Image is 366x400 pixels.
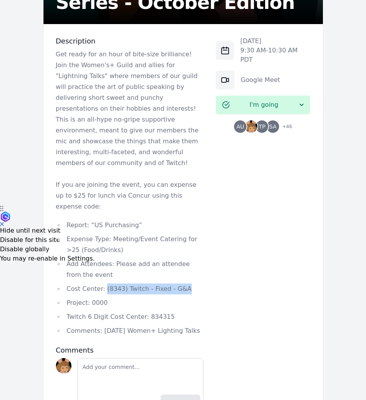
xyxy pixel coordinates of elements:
p: If you are joining the event, you can expense up to $25 for lunch via Concur using this expense c... [56,179,204,212]
span: I'm going [230,100,298,110]
li: Report: “US Purchasing” [56,220,204,231]
a: Google Meet [241,76,280,83]
span: TP [259,124,265,129]
h3: Comments [56,346,204,355]
li: Project: 0000 [56,297,204,308]
li: Comments: [DATE] Women+ Lighting Talks [56,325,204,336]
li: Add Attendees: Please add an attendee from the event [56,259,204,280]
li: Cost Center: (8343) Twitch - Fixed - G&A [56,283,204,294]
span: + 46 [278,122,292,133]
span: AU [236,124,244,129]
span: SA [269,124,277,129]
p: 9:30 AM - 10:30 AM PDT [240,46,310,64]
li: Twitch 6 Digit Cost Center: 834315 [56,311,204,322]
li: Expense Type: Meeting/Event Catering for >25 (Food/Drinks) [56,234,204,256]
p: [DATE] [240,37,310,46]
p: Get ready for an hour of bite-size brilliance! Join the Women's+ Guild and allies for "Lightning ... [56,49,204,169]
h3: Description [56,37,204,46]
button: I'm going [216,96,310,114]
